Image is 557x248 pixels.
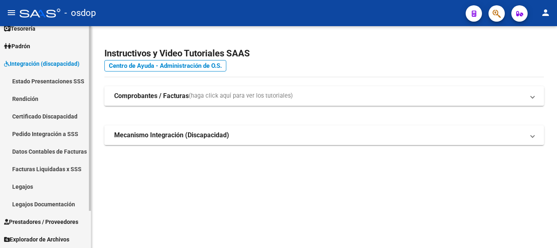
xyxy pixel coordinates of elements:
[4,24,35,33] span: Tesorería
[4,235,69,244] span: Explorador de Archivos
[114,131,229,140] strong: Mecanismo Integración (Discapacidad)
[4,59,80,68] span: Integración (discapacidad)
[7,8,16,18] mat-icon: menu
[114,92,189,101] strong: Comprobantes / Facturas
[189,92,293,101] span: (haga click aquí para ver los tutoriales)
[64,4,96,22] span: - osdop
[4,42,30,51] span: Padrón
[104,46,544,61] h2: Instructivos y Video Tutoriales SAAS
[104,86,544,106] mat-expansion-panel-header: Comprobantes / Facturas(haga click aquí para ver los tutoriales)
[104,60,226,71] a: Centro de Ayuda - Administración de O.S.
[4,217,78,226] span: Prestadores / Proveedores
[104,125,544,145] mat-expansion-panel-header: Mecanismo Integración (Discapacidad)
[541,8,550,18] mat-icon: person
